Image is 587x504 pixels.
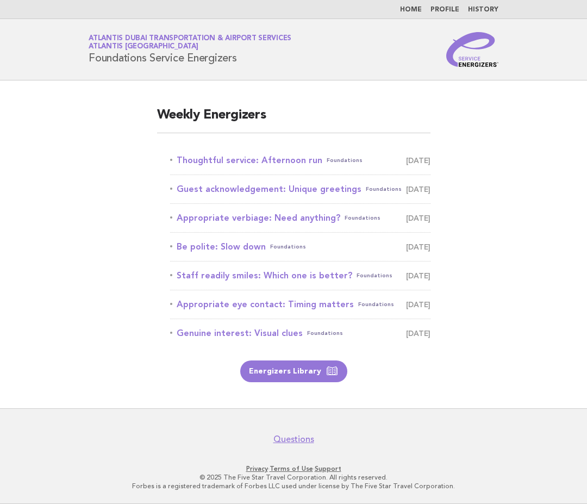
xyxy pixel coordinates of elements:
img: Service Energizers [446,32,498,67]
a: Privacy [246,465,268,472]
span: Foundations [345,210,380,226]
span: [DATE] [406,210,430,226]
span: [DATE] [406,239,430,254]
p: Forbes is a registered trademark of Forbes LLC used under license by The Five Star Travel Corpora... [15,482,572,490]
a: Support [315,465,341,472]
a: Be polite: Slow downFoundations [DATE] [170,239,430,254]
a: Appropriate eye contact: Timing mattersFoundations [DATE] [170,297,430,312]
a: Terms of Use [270,465,313,472]
a: Genuine interest: Visual cluesFoundations [DATE] [170,326,430,341]
span: Atlantis [GEOGRAPHIC_DATA] [89,43,198,51]
a: Staff readily smiles: Which one is better?Foundations [DATE] [170,268,430,283]
span: Foundations [270,239,306,254]
a: Questions [273,434,314,445]
a: Energizers Library [240,360,347,382]
a: Home [400,7,422,13]
a: History [468,7,498,13]
a: Appropriate verbiage: Need anything?Foundations [DATE] [170,210,430,226]
span: [DATE] [406,153,430,168]
span: [DATE] [406,182,430,197]
span: Foundations [357,268,392,283]
span: [DATE] [406,326,430,341]
p: · · [15,464,572,473]
span: Foundations [358,297,394,312]
a: Thoughtful service: Afternoon runFoundations [DATE] [170,153,430,168]
h2: Weekly Energizers [157,107,430,133]
a: Profile [430,7,459,13]
span: Foundations [327,153,363,168]
p: © 2025 The Five Star Travel Corporation. All rights reserved. [15,473,572,482]
span: Foundations [307,326,343,341]
span: [DATE] [406,297,430,312]
a: Atlantis Dubai Transportation & Airport ServicesAtlantis [GEOGRAPHIC_DATA] [89,35,291,50]
a: Guest acknowledgement: Unique greetingsFoundations [DATE] [170,182,430,197]
h1: Foundations Service Energizers [89,35,291,64]
span: [DATE] [406,268,430,283]
span: Foundations [366,182,402,197]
